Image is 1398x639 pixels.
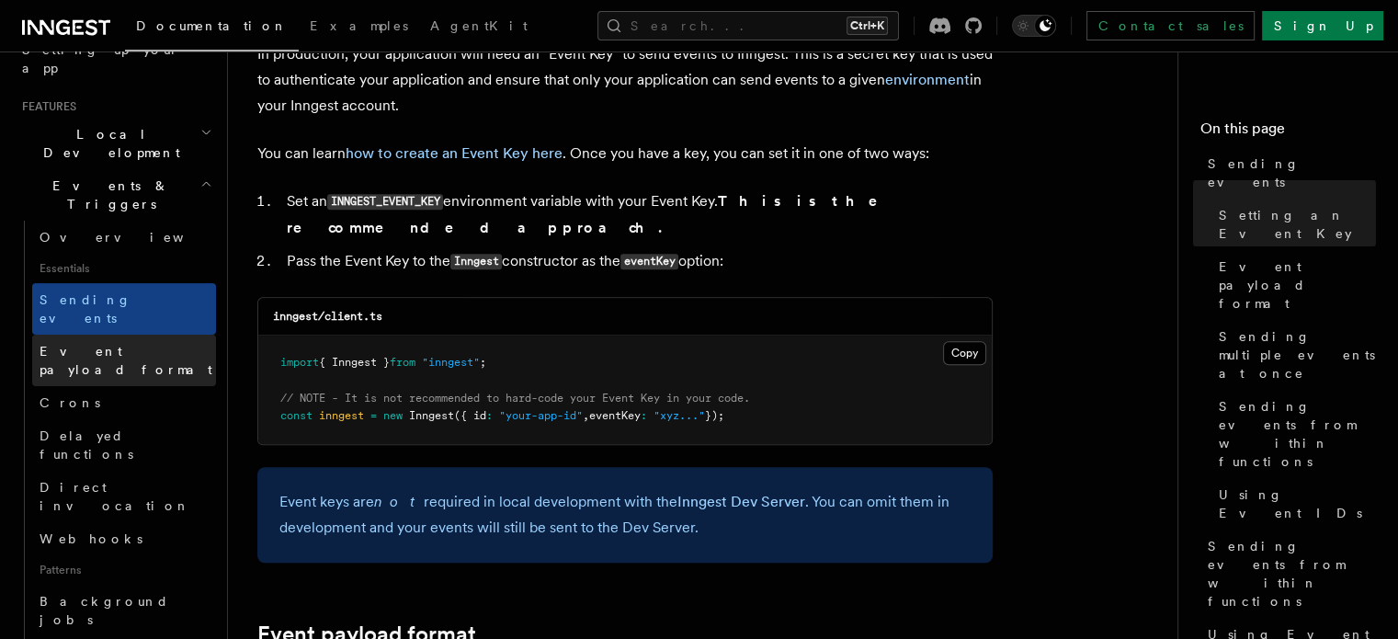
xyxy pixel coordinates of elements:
a: Event payload format [1211,250,1376,320]
span: AgentKit [430,18,528,33]
a: Contact sales [1086,11,1255,40]
span: Sending events [40,292,131,325]
span: = [370,409,377,422]
a: Event payload format [32,335,216,386]
p: Event keys are required in local development with the . You can omit them in development and your... [279,489,971,541]
span: Delayed functions [40,428,133,462]
span: eventKey [589,409,641,422]
code: inngest/client.ts [273,310,382,323]
kbd: Ctrl+K [847,17,888,35]
span: { Inngest } [319,356,390,369]
span: Examples [310,18,408,33]
span: }); [705,409,724,422]
span: Sending events from within functions [1219,397,1376,471]
a: Overview [32,221,216,254]
span: Setting an Event Key [1219,206,1376,243]
span: const [280,409,313,422]
span: Event payload format [1219,257,1376,313]
span: Documentation [136,18,288,33]
span: Inngest [409,409,454,422]
span: "inngest" [422,356,480,369]
span: : [486,409,493,422]
code: eventKey [620,254,678,269]
button: Events & Triggers [15,169,216,221]
code: Inngest [450,254,502,269]
span: Essentials [32,254,216,283]
em: not [374,493,424,510]
span: ; [480,356,486,369]
a: Sending events from within functions [1211,390,1376,478]
span: : [641,409,647,422]
span: new [383,409,403,422]
a: Setting an Event Key [1211,199,1376,250]
a: AgentKit [419,6,539,50]
span: Using Event IDs [1219,485,1376,522]
li: Set an environment variable with your Event Key. [281,188,993,241]
span: // NOTE - It is not recommended to hard-code your Event Key in your code. [280,392,750,405]
span: Overview [40,230,229,245]
button: Toggle dark mode [1012,15,1056,37]
span: Sending events [1208,154,1376,191]
a: Crons [32,386,216,419]
a: Sign Up [1262,11,1383,40]
span: Sending events from within functions [1208,537,1376,610]
a: how to create an Event Key here [346,144,563,162]
button: Local Development [15,118,216,169]
span: Background jobs [40,594,169,627]
a: Using Event IDs [1211,478,1376,530]
span: Event payload format [40,344,212,377]
span: "your-app-id" [499,409,583,422]
button: Copy [943,341,986,365]
span: Local Development [15,125,200,162]
span: Sending multiple events at once [1219,327,1376,382]
a: Examples [299,6,419,50]
a: Setting up your app [15,33,216,85]
a: Sending events from within functions [1200,530,1376,618]
a: Sending events [32,283,216,335]
code: INNGEST_EVENT_KEY [327,194,443,210]
a: Sending multiple events at once [1211,320,1376,390]
span: Direct invocation [40,480,190,513]
span: , [583,409,589,422]
span: import [280,356,319,369]
a: Inngest Dev Server [677,493,805,510]
span: ({ id [454,409,486,422]
span: Crons [40,395,100,410]
h4: On this page [1200,118,1376,147]
span: Webhooks [40,531,142,546]
li: Pass the Event Key to the constructor as the option: [281,248,993,275]
span: Patterns [32,555,216,585]
span: from [390,356,415,369]
a: Webhooks [32,522,216,555]
span: inngest [319,409,364,422]
span: Events & Triggers [15,177,200,213]
a: environment [885,71,970,88]
button: Search...Ctrl+K [597,11,899,40]
strong: This is the recommended approach. [287,192,904,236]
p: You can learn . Once you have a key, you can set it in one of two ways: [257,141,993,166]
a: Sending events [1200,147,1376,199]
a: Delayed functions [32,419,216,471]
p: In production, your application will need an "Event Key" to send events to Inngest. This is a sec... [257,41,993,119]
a: Documentation [125,6,299,51]
span: Features [15,99,76,114]
span: "xyz..." [654,409,705,422]
a: Background jobs [32,585,216,636]
a: Direct invocation [32,471,216,522]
